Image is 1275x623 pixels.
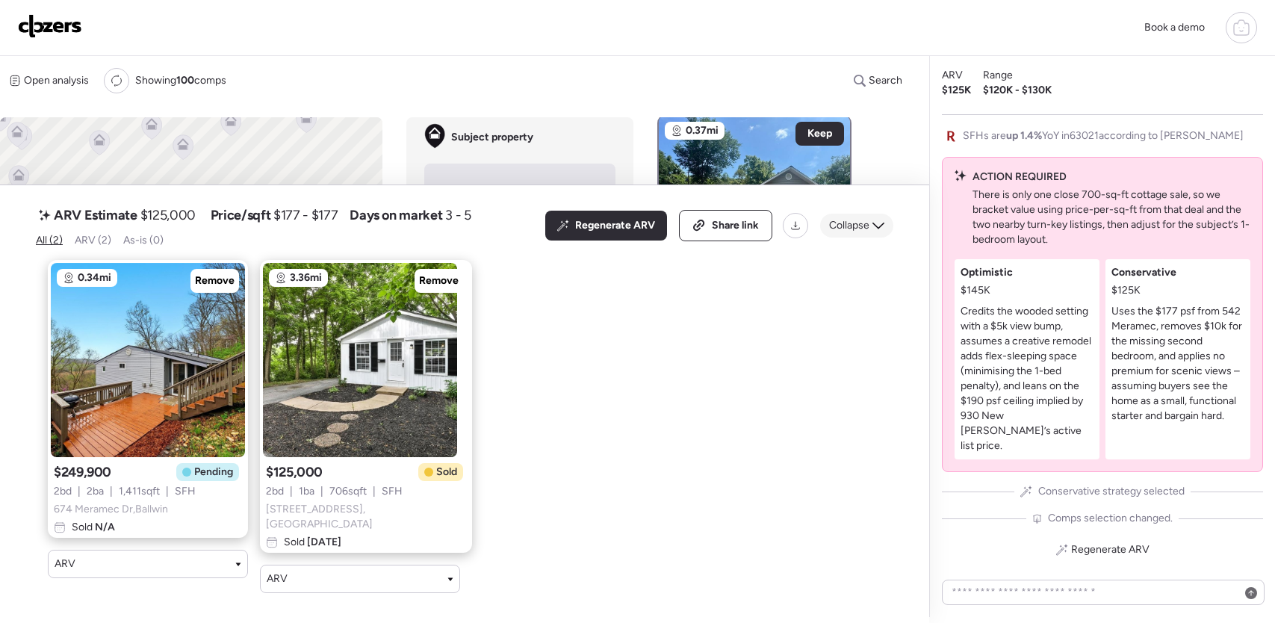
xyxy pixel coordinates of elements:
[266,463,323,481] span: $125,000
[942,83,971,98] span: $125K
[72,520,115,535] span: Sold
[24,73,89,88] span: Open analysis
[290,484,293,499] span: |
[436,465,457,480] span: Sold
[445,206,471,224] span: 3 - 5
[290,270,322,285] span: 3.36mi
[942,68,963,83] span: ARV
[78,484,81,499] span: |
[18,14,82,38] img: Logo
[983,83,1052,98] span: $120K - $130K
[266,502,466,532] span: [STREET_ADDRESS] , [GEOGRAPHIC_DATA]
[963,128,1244,143] span: SFHs are YoY in 63021 according to [PERSON_NAME]
[55,557,75,571] span: ARV
[686,123,719,138] span: 0.37mi
[972,170,1067,185] span: ACTION REQUIRED
[983,68,1013,83] span: Range
[135,73,226,88] span: Showing comps
[972,187,1250,247] p: There is only one close 700-sq-ft cottage sale, so we bracket value using price-per-sq-ft from th...
[36,234,63,247] span: All (2)
[807,126,832,141] span: Keep
[320,484,323,499] span: |
[419,273,459,288] span: Remove
[284,535,341,550] span: Sold
[194,465,233,480] span: Pending
[1111,283,1141,298] span: $125K
[1038,484,1185,499] span: Conservative strategy selected
[373,484,376,499] span: |
[211,206,270,224] span: Price/sqft
[575,218,655,233] span: Regenerate ARV
[1048,511,1173,526] span: Comps selection changed.
[54,502,168,517] span: 674 Meramec Dr , Ballwin
[176,74,194,87] span: 100
[961,265,1013,280] span: Optimistic
[87,484,104,499] span: 2 ba
[110,484,113,499] span: |
[451,130,533,145] span: Subject property
[123,234,164,247] span: As-is (0)
[175,484,196,499] span: SFH
[54,484,72,499] span: 2 bd
[299,484,314,499] span: 1 ba
[961,304,1093,453] p: Credits the wooded setting with a $5k view bump, assumes a creative remodel adds flex-sleeping sp...
[305,536,341,548] span: [DATE]
[712,218,759,233] span: Share link
[78,270,111,285] span: 0.34mi
[382,484,403,499] span: SFH
[273,206,338,224] span: $177 - $177
[869,73,902,88] span: Search
[1006,129,1042,142] span: up 1.4%
[1111,265,1176,280] span: Conservative
[54,206,137,224] span: ARV Estimate
[267,571,288,586] span: ARV
[119,484,160,499] span: 1,411 sqft
[140,206,196,224] span: $125,000
[1071,542,1150,557] span: Regenerate ARV
[1144,21,1205,34] span: Book a demo
[829,218,869,233] span: Collapse
[166,484,169,499] span: |
[329,484,367,499] span: 706 sqft
[93,521,115,533] span: N/A
[961,283,990,298] span: $145K
[54,463,111,481] span: $249,900
[195,273,235,288] span: Remove
[1111,304,1244,424] p: Uses the $177 psf from 542 Meramec, removes $10k for the missing second bedroom, and applies no p...
[350,206,442,224] span: Days on market
[266,484,284,499] span: 2 bd
[75,234,111,247] span: ARV (2)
